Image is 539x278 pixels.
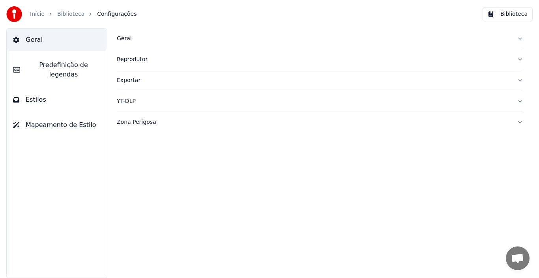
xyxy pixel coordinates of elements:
[6,6,22,22] img: youka
[97,10,137,18] span: Configurações
[506,246,530,270] div: Bate-papo aberto
[7,54,107,86] button: Predefinição de legendas
[26,60,101,79] span: Predefinição de legendas
[30,10,45,18] a: Início
[7,89,107,111] button: Estilos
[26,120,96,130] span: Mapeamento de Estilo
[117,118,511,126] div: Zona Perigosa
[7,114,107,136] button: Mapeamento de Estilo
[57,10,84,18] a: Biblioteca
[117,97,511,105] div: YT-DLP
[117,76,511,84] div: Exportar
[117,49,523,70] button: Reprodutor
[117,28,523,49] button: Geral
[30,10,137,18] nav: breadcrumb
[117,70,523,91] button: Exportar
[117,112,523,132] button: Zona Perigosa
[483,7,533,21] button: Biblioteca
[7,29,107,51] button: Geral
[26,95,46,104] span: Estilos
[26,35,43,45] span: Geral
[117,35,511,43] div: Geral
[117,91,523,112] button: YT-DLP
[117,56,511,63] div: Reprodutor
